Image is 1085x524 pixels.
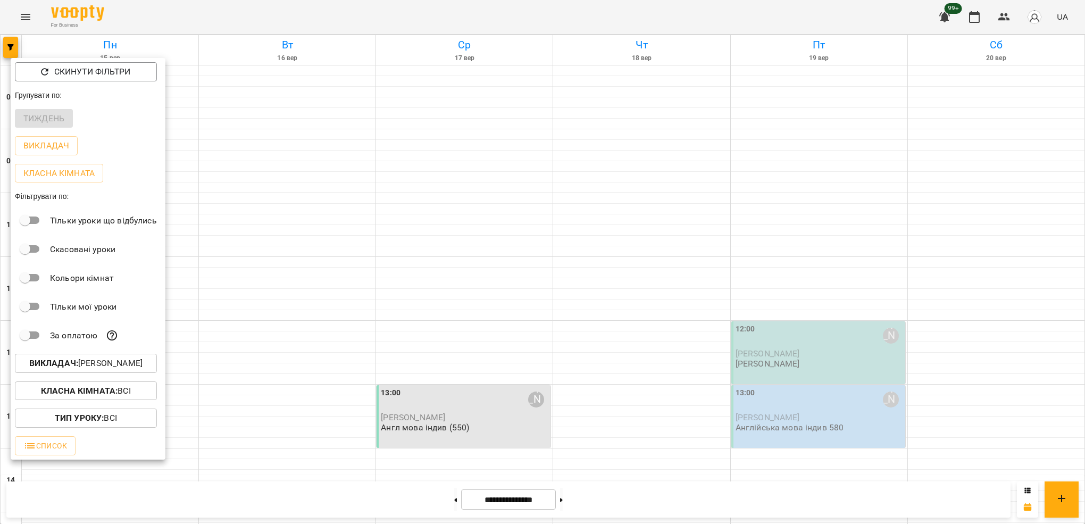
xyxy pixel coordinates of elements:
div: Фільтрувати по: [11,187,165,206]
b: Класна кімната : [41,386,118,396]
b: Тип Уроку : [55,413,104,423]
p: За оплатою [50,329,97,342]
p: Тільки мої уроки [50,301,116,313]
button: Скинути фільтри [15,62,157,81]
button: Класна кімната:Всі [15,381,157,401]
p: Скинути фільтри [54,65,130,78]
p: Всі [55,412,117,425]
p: [PERSON_NAME] [29,357,143,370]
div: Групувати по: [11,86,165,105]
button: Список [15,436,76,455]
p: Всі [41,385,131,397]
button: Викладач:[PERSON_NAME] [15,354,157,373]
p: Кольори кімнат [50,272,114,285]
span: Список [23,439,67,452]
button: Викладач [15,136,78,155]
b: Викладач : [29,358,78,368]
p: Класна кімната [23,167,95,180]
p: Викладач [23,139,69,152]
button: Класна кімната [15,164,103,183]
p: Тільки уроки що відбулись [50,214,157,227]
p: Скасовані уроки [50,243,115,256]
button: Тип Уроку:Всі [15,409,157,428]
